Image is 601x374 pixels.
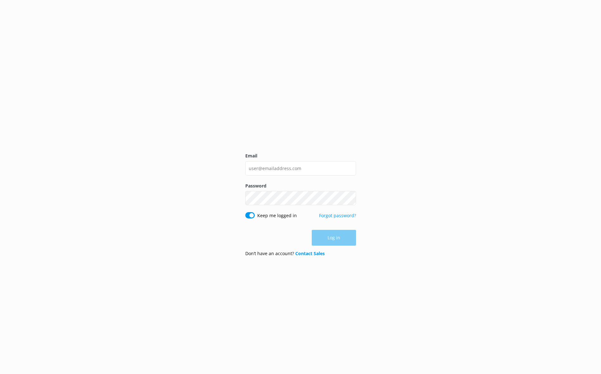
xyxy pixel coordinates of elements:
[257,212,297,219] label: Keep me logged in
[295,250,325,256] a: Contact Sales
[245,182,356,189] label: Password
[319,212,356,218] a: Forgot password?
[245,161,356,175] input: user@emailaddress.com
[245,250,325,257] p: Don’t have an account?
[245,152,356,159] label: Email
[343,192,356,205] button: Show password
